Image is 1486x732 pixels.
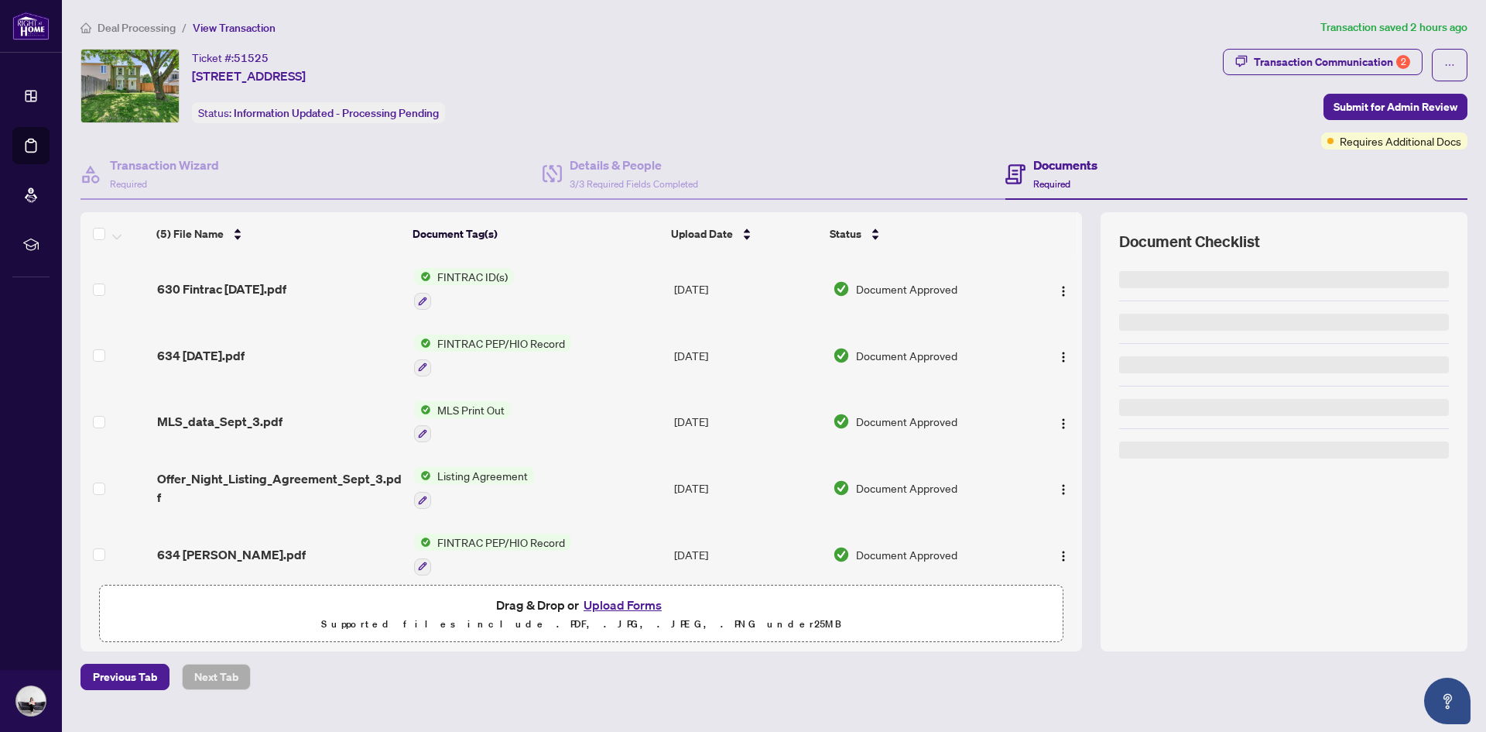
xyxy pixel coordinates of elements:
[1051,343,1076,368] button: Logo
[668,455,827,521] td: [DATE]
[414,534,431,551] img: Status Icon
[150,212,406,256] th: (5) File Name
[431,467,534,484] span: Listing Agreement
[833,280,850,297] img: Document Status
[668,389,827,455] td: [DATE]
[406,212,665,256] th: Document Tag(s)
[1033,156,1097,174] h4: Documents
[671,225,733,242] span: Upload Date
[579,595,666,615] button: Upload Forms
[856,413,957,430] span: Document Approved
[192,102,445,123] div: Status:
[431,335,571,352] span: FINTRAC PEP/HIO Record
[1223,49,1423,75] button: Transaction Communication2
[1444,60,1455,70] span: ellipsis
[414,467,534,509] button: Status IconListing Agreement
[665,212,823,256] th: Upload Date
[1323,94,1467,120] button: Submit for Admin Review
[157,545,306,564] span: 634 [PERSON_NAME].pdf
[431,268,514,285] span: FINTRAC ID(s)
[1119,231,1260,253] span: Document Checklist
[431,401,511,418] span: MLS Print Out
[833,546,850,563] img: Document Status
[100,586,1063,643] span: Drag & Drop orUpload FormsSupported files include .PDF, .JPG, .JPEG, .PNG under25MB
[1051,409,1076,434] button: Logo
[1424,678,1471,724] button: Open asap
[1051,277,1076,301] button: Logo
[157,469,402,507] span: Offer_Night_Listing_Agreement_Sept_3.pdf
[1254,50,1410,74] div: Transaction Communication
[668,521,827,588] td: [DATE]
[833,413,850,430] img: Document Status
[414,534,571,576] button: Status IconFINTRAC PEP/HIO Record
[856,479,957,497] span: Document Approved
[833,479,850,497] img: Document Status
[856,546,957,563] span: Document Approved
[234,51,269,65] span: 51525
[1051,542,1076,567] button: Logo
[93,665,157,689] span: Previous Tab
[1334,95,1457,119] span: Submit for Admin Review
[856,347,957,364] span: Document Approved
[110,156,219,174] h4: Transaction Wizard
[668,256,827,322] td: [DATE]
[1340,132,1461,149] span: Requires Additional Docs
[1320,19,1467,36] article: Transaction saved 2 hours ago
[182,664,251,690] button: Next Tab
[1051,476,1076,500] button: Logo
[1057,418,1070,430] img: Logo
[570,178,698,190] span: 3/3 Required Fields Completed
[80,664,169,690] button: Previous Tab
[157,346,245,365] span: 634 [DATE].pdf
[81,50,179,122] img: IMG-N12379178_1.jpg
[16,686,46,716] img: Profile Icon
[156,225,224,242] span: (5) File Name
[234,106,439,120] span: Information Updated - Processing Pending
[1057,483,1070,496] img: Logo
[192,67,306,85] span: [STREET_ADDRESS]
[157,280,286,298] span: 630 Fintrac [DATE].pdf
[414,335,431,352] img: Status Icon
[414,268,431,285] img: Status Icon
[157,412,282,431] span: MLS_data_Sept_3.pdf
[12,12,50,40] img: logo
[414,401,511,443] button: Status IconMLS Print Out
[1396,55,1410,69] div: 2
[856,280,957,297] span: Document Approved
[109,615,1053,634] p: Supported files include .PDF, .JPG, .JPEG, .PNG under 25 MB
[1057,351,1070,363] img: Logo
[110,178,147,190] span: Required
[414,401,431,418] img: Status Icon
[1057,285,1070,297] img: Logo
[833,347,850,364] img: Document Status
[414,268,514,310] button: Status IconFINTRAC ID(s)
[1057,550,1070,562] img: Logo
[496,595,666,615] span: Drag & Drop or
[98,21,176,35] span: Deal Processing
[193,21,276,35] span: View Transaction
[192,49,269,67] div: Ticket #:
[570,156,698,174] h4: Details & People
[414,467,431,484] img: Status Icon
[414,335,571,376] button: Status IconFINTRAC PEP/HIO Record
[830,225,861,242] span: Status
[668,322,827,389] td: [DATE]
[80,22,91,33] span: home
[431,534,571,551] span: FINTRAC PEP/HIO Record
[823,212,1022,256] th: Status
[1033,178,1070,190] span: Required
[182,19,187,36] li: /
